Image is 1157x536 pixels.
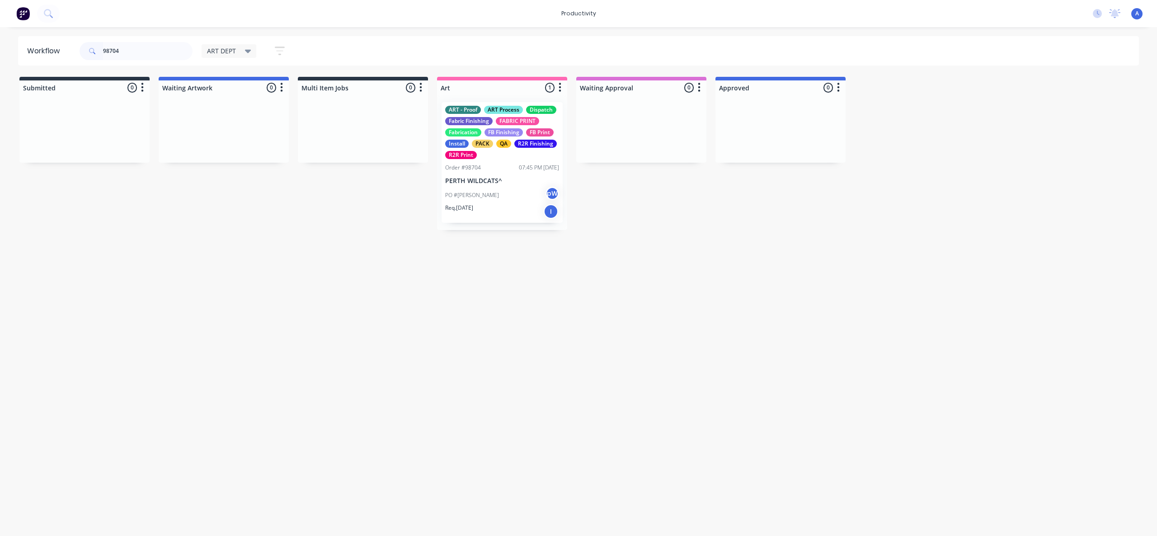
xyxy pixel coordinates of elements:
[484,106,523,114] div: ART Process
[442,102,563,223] div: ART - ProofART ProcessDispatchFabric FinishingFABRIC PRINTFabricationFB FinishingFB PrintInstallP...
[445,117,493,125] div: Fabric Finishing
[103,42,193,60] input: Search for orders...
[514,140,557,148] div: R2R Finishing
[526,106,556,114] div: Dispatch
[557,7,601,20] div: productivity
[484,128,523,136] div: FB Finishing
[544,204,558,219] div: I
[1135,9,1139,18] span: A
[445,164,481,172] div: Order #98704
[496,140,511,148] div: QA
[445,204,473,212] p: Req. [DATE]
[445,177,559,185] p: PERTH WILDCATS^
[445,106,481,114] div: ART - Proof
[445,140,469,148] div: Install
[27,46,64,56] div: Workflow
[16,7,30,20] img: Factory
[526,128,554,136] div: FB Print
[207,46,236,56] span: ART DEPT
[445,151,477,159] div: R2R Print
[445,128,481,136] div: Fabrication
[496,117,539,125] div: FABRIC PRINT
[546,187,559,200] div: pW
[445,191,499,199] p: PO #[PERSON_NAME]
[472,140,493,148] div: PACK
[519,164,559,172] div: 07:45 PM [DATE]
